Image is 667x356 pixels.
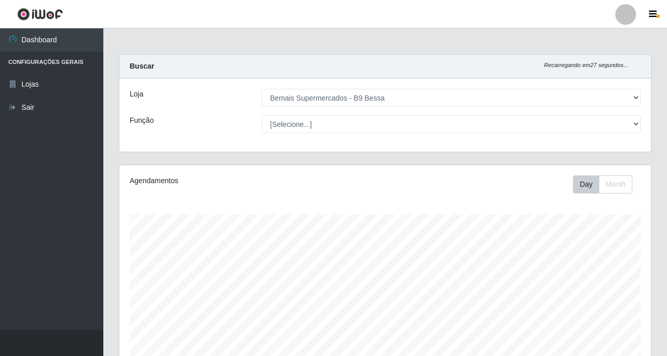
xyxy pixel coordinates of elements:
[599,175,632,193] button: Month
[130,89,143,100] label: Loja
[17,8,63,21] img: CoreUI Logo
[130,175,334,186] div: Agendamentos
[573,175,632,193] div: First group
[573,175,641,193] div: Toolbar with button groups
[544,62,628,68] i: Recarregando em 27 segundos...
[130,115,154,126] label: Função
[573,175,599,193] button: Day
[130,62,154,70] strong: Buscar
